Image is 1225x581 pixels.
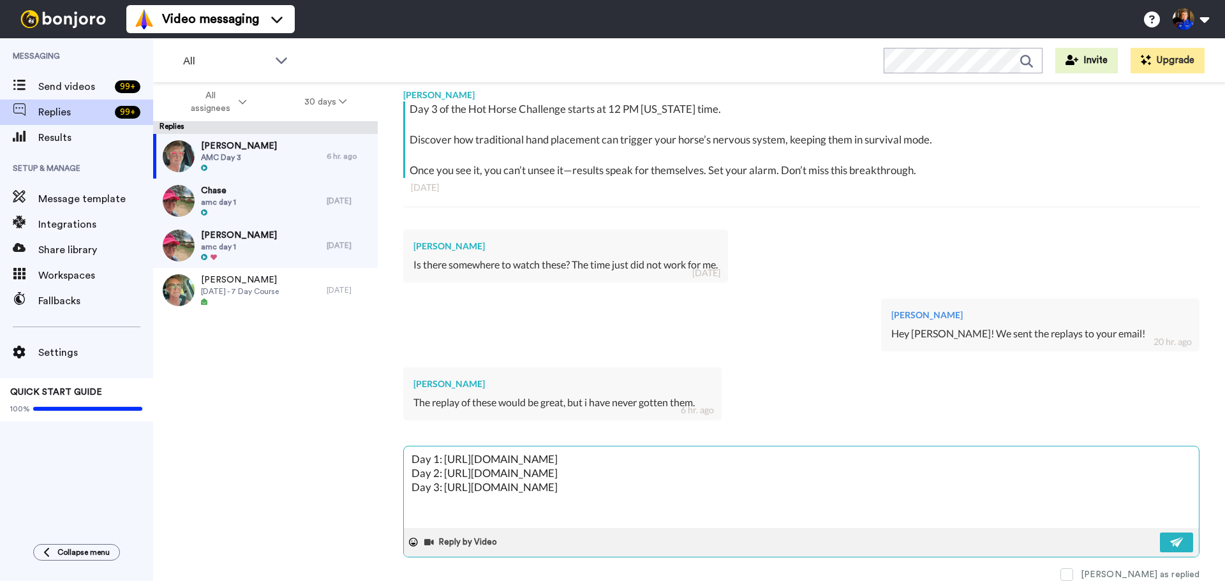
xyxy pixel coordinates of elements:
[33,544,120,561] button: Collapse menu
[201,286,279,297] span: [DATE] - 7 Day Course
[413,395,711,410] div: The replay of these would be great, but i have never gotten them.
[184,89,236,115] span: All assignees
[38,242,153,258] span: Share library
[38,217,153,232] span: Integrations
[1170,537,1184,547] img: send-white.svg
[163,230,195,261] img: f8f415fe-5b2f-4540-8fc3-f8bc836b0966-thumb.jpg
[153,121,378,134] div: Replies
[10,388,102,397] span: QUICK START GUIDE
[891,309,1189,321] div: [PERSON_NAME]
[38,130,153,145] span: Results
[38,79,110,94] span: Send videos
[692,267,720,279] div: [DATE]
[201,197,236,207] span: amc day 1
[404,446,1199,528] textarea: Day 1: [URL][DOMAIN_NAME] Day 2: [URL][DOMAIN_NAME] Day 3: [URL][DOMAIN_NAME]
[327,196,371,206] div: [DATE]
[38,105,110,120] span: Replies
[327,285,371,295] div: [DATE]
[163,140,195,172] img: d98e3ede-bcea-49e8-b94b-f5a687df98b3-thumb.jpg
[201,242,277,252] span: amc day 1
[38,268,153,283] span: Workspaces
[201,140,277,152] span: [PERSON_NAME]
[153,134,378,179] a: [PERSON_NAME]AMC Day 36 hr. ago
[115,106,140,119] div: 99 +
[162,10,259,28] span: Video messaging
[153,268,378,313] a: [PERSON_NAME][DATE] - 7 Day Course[DATE]
[1055,48,1118,73] button: Invite
[410,101,1196,178] div: Day 3 of the Hot Horse Challenge starts at 12 PM [US_STATE] time. Discover how traditional hand p...
[1154,335,1192,348] div: 20 hr. ago
[403,82,1199,101] div: [PERSON_NAME]
[413,258,718,272] div: Is there somewhere to watch these? The time just did not work for me.
[163,274,195,306] img: a406b6fa-c6ce-4d84-a157-2871c4a58653-thumb.jpg
[201,229,277,242] span: [PERSON_NAME]
[156,84,276,120] button: All assignees
[201,152,277,163] span: AMC Day 3
[327,151,371,161] div: 6 hr. ago
[57,547,110,557] span: Collapse menu
[423,533,501,552] button: Reply by Video
[153,179,378,223] a: Chaseamc day 1[DATE]
[10,404,30,414] span: 100%
[38,293,153,309] span: Fallbacks
[153,223,378,268] a: [PERSON_NAME]amc day 1[DATE]
[201,274,279,286] span: [PERSON_NAME]
[134,9,154,29] img: vm-color.svg
[411,181,1192,194] div: [DATE]
[891,327,1189,341] div: Hey [PERSON_NAME]! We sent the replays to your email!
[201,184,236,197] span: Chase
[327,240,371,251] div: [DATE]
[115,80,140,93] div: 99 +
[163,185,195,217] img: f8f415fe-5b2f-4540-8fc3-f8bc836b0966-thumb.jpg
[38,191,153,207] span: Message template
[276,91,376,114] button: 30 days
[15,10,111,28] img: bj-logo-header-white.svg
[681,404,714,416] div: 6 hr. ago
[1081,568,1199,581] div: [PERSON_NAME] as replied
[38,345,153,360] span: Settings
[413,240,718,253] div: [PERSON_NAME]
[183,54,269,69] span: All
[1131,48,1205,73] button: Upgrade
[413,378,711,390] div: [PERSON_NAME]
